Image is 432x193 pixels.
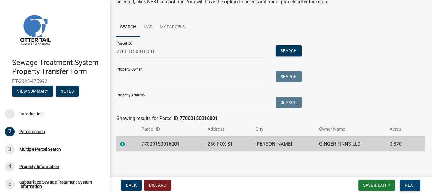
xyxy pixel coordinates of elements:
button: Notes [56,86,79,97]
div: 2 [5,127,15,136]
div: 1 [5,109,15,119]
span: PT-2025-475992 [12,78,97,84]
a: My Parcels [156,18,188,37]
div: Parcel search [19,129,45,134]
a: Search [116,18,140,37]
td: GINGER FINNS LLC [316,136,386,151]
div: 3 [5,144,15,154]
button: Save & Exit [358,180,395,191]
button: Discard [144,180,171,191]
span: Save & Exit [363,183,386,188]
td: 236 FOX ST [204,136,252,151]
div: 4 [5,162,15,171]
img: Otter Tail County, Minnesota [12,6,58,52]
span: Next [405,183,415,188]
button: Search [276,45,302,56]
th: Owner Name [316,122,386,136]
strong: 77000150016001 [180,115,218,121]
div: Showing results for Parcel ID: [116,115,425,122]
div: Multiple Parcel Search [19,147,61,151]
div: Introduction [19,112,43,116]
div: 5 [5,179,15,189]
button: Search [276,97,302,108]
td: 0.370 [386,136,414,151]
div: Subsurface Sewage Treatment System Information [19,180,100,188]
h4: Sewage Treatment System Property Transfer Form [12,58,104,76]
button: Back [121,180,142,191]
button: Search [276,71,302,82]
td: 77000150016001 [138,136,204,151]
th: Parcel ID [138,122,204,136]
button: Next [400,180,420,191]
a: Map [140,18,156,37]
span: Back [126,183,137,188]
wm-modal-confirm: Notes [56,89,79,94]
th: Acres [386,122,414,136]
div: Property Information [19,164,59,169]
button: View Summary [12,86,53,97]
th: Address [204,122,252,136]
wm-modal-confirm: Summary [12,89,53,94]
td: [PERSON_NAME] [252,136,315,151]
th: City [252,122,315,136]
